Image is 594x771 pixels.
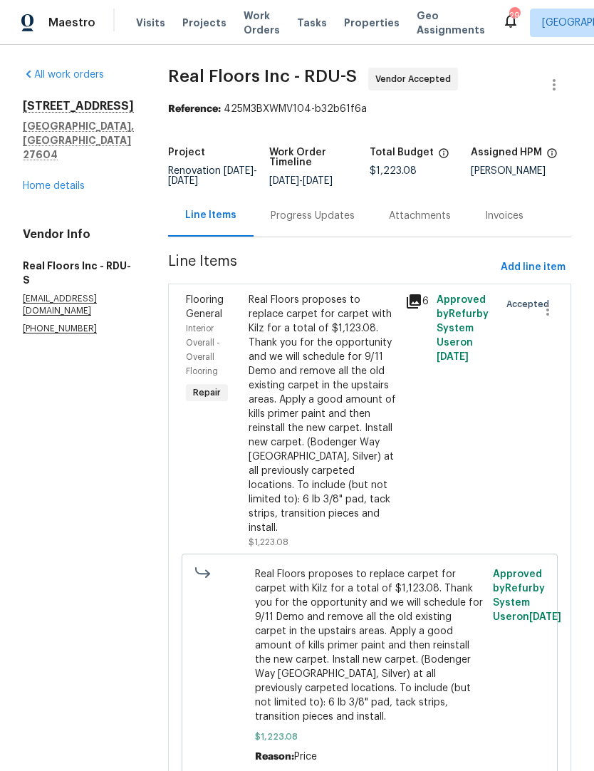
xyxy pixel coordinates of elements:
[546,148,558,166] span: The hpm assigned to this work order.
[136,16,165,30] span: Visits
[48,16,95,30] span: Maestro
[471,166,572,176] div: [PERSON_NAME]
[185,208,236,222] div: Line Items
[294,752,317,762] span: Price
[405,293,428,310] div: 6
[495,254,571,281] button: Add line item
[297,18,327,28] span: Tasks
[249,538,288,547] span: $1,223.08
[249,293,397,535] div: Real Floors proposes to replace carpet for carpet with Kilz for a total of $1,123.08. Thank you f...
[23,70,104,80] a: All work orders
[269,176,333,186] span: -
[244,9,280,37] span: Work Orders
[168,166,257,186] span: Renovation
[269,148,370,167] h5: Work Order Timeline
[506,297,555,311] span: Accepted
[168,148,205,157] h5: Project
[168,166,257,186] span: -
[370,148,434,157] h5: Total Budget
[168,176,198,186] span: [DATE]
[370,166,417,176] span: $1,223.08
[168,254,495,281] span: Line Items
[501,259,566,276] span: Add line item
[23,181,85,191] a: Home details
[485,209,523,223] div: Invoices
[529,612,561,622] span: [DATE]
[255,730,485,744] span: $1,223.08
[255,752,294,762] span: Reason:
[375,72,457,86] span: Vendor Accepted
[389,209,451,223] div: Attachments
[269,176,299,186] span: [DATE]
[168,68,357,85] span: Real Floors Inc - RDU-S
[509,9,519,23] div: 29
[303,176,333,186] span: [DATE]
[255,567,485,724] span: Real Floors proposes to replace carpet for carpet with Kilz for a total of $1,123.08. Thank you f...
[182,16,226,30] span: Projects
[168,104,221,114] b: Reference:
[187,385,226,400] span: Repair
[186,295,224,319] span: Flooring General
[437,295,489,362] span: Approved by Refurby System User on
[344,16,400,30] span: Properties
[438,148,449,166] span: The total cost of line items that have been proposed by Opendoor. This sum includes line items th...
[493,569,561,622] span: Approved by Refurby System User on
[224,166,254,176] span: [DATE]
[417,9,485,37] span: Geo Assignments
[471,148,542,157] h5: Assigned HPM
[168,102,571,116] div: 425M3BXWMV104-b32b61f6a
[186,324,220,376] span: Interior Overall - Overall Flooring
[437,352,469,362] span: [DATE]
[271,209,355,223] div: Progress Updates
[23,227,134,242] h4: Vendor Info
[23,259,134,287] h5: Real Floors Inc - RDU-S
